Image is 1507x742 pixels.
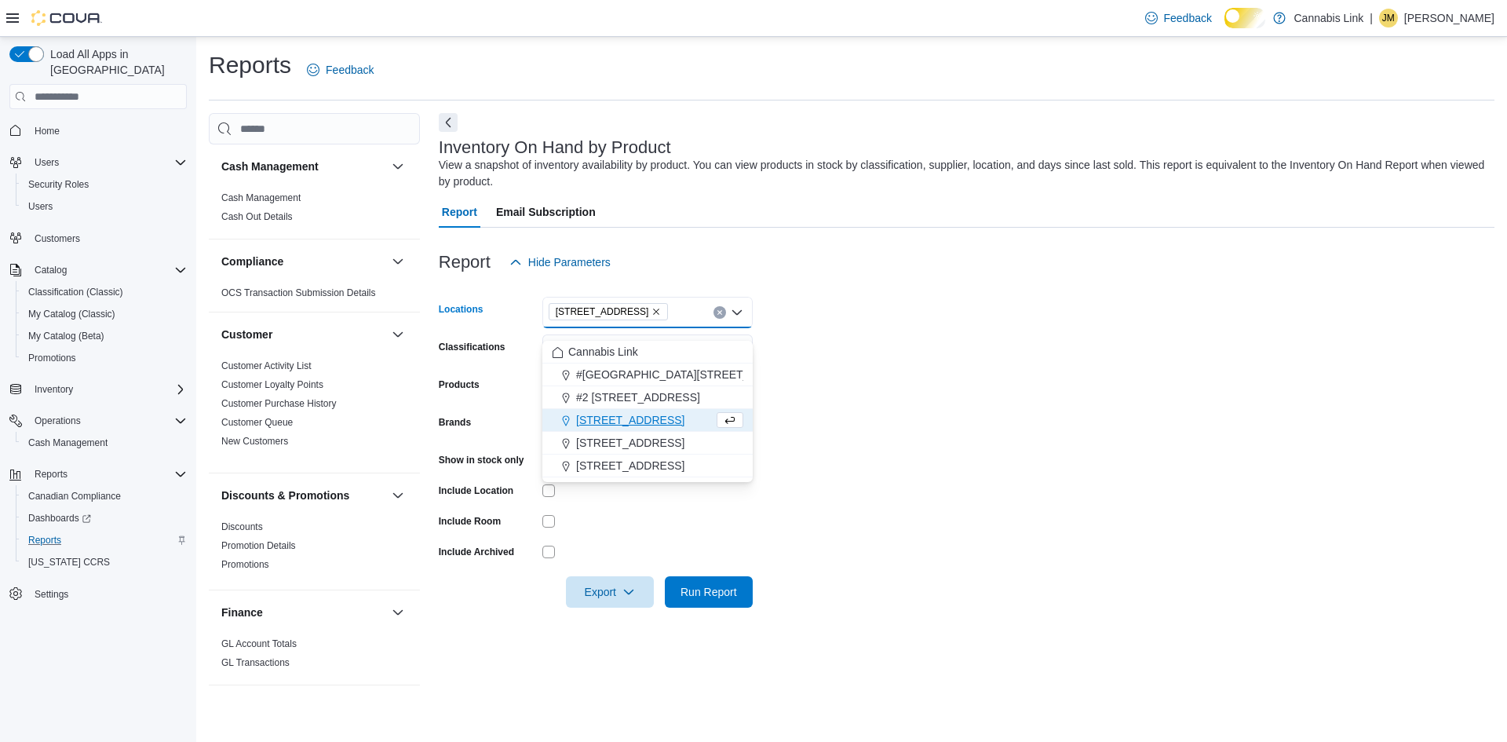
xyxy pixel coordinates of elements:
[16,196,193,217] button: Users
[439,138,671,157] h3: Inventory On Hand by Product
[16,325,193,347] button: My Catalog (Beta)
[389,157,407,176] button: Cash Management
[28,228,187,248] span: Customers
[22,553,116,572] a: [US_STATE] CCRS
[221,327,272,342] h3: Customer
[3,410,193,432] button: Operations
[221,416,293,429] span: Customer Queue
[389,486,407,505] button: Discounts & Promotions
[28,585,75,604] a: Settings
[22,531,68,550] a: Reports
[221,638,297,650] span: GL Account Totals
[22,433,114,452] a: Cash Management
[439,303,483,316] label: Locations
[22,349,187,367] span: Promotions
[16,551,193,573] button: [US_STATE] CCRS
[389,325,407,344] button: Customer
[22,283,130,302] a: Classification (Classic)
[3,259,193,281] button: Catalog
[221,435,288,448] span: New Customers
[731,306,743,319] button: Close list of options
[221,488,385,503] button: Discounts & Promotions
[221,327,385,342] button: Customer
[35,125,60,137] span: Home
[28,178,89,191] span: Security Roles
[28,465,187,484] span: Reports
[221,700,385,715] button: Inventory
[16,485,193,507] button: Canadian Compliance
[3,463,193,485] button: Reports
[3,583,193,605] button: Settings
[221,210,293,223] span: Cash Out Details
[209,356,420,473] div: Customer
[1224,28,1225,29] span: Dark Mode
[389,698,407,717] button: Inventory
[22,197,59,216] a: Users
[22,433,187,452] span: Cash Management
[28,261,187,280] span: Catalog
[326,62,374,78] span: Feedback
[566,576,654,608] button: Export
[28,380,187,399] span: Inventory
[35,264,67,276] span: Catalog
[542,386,753,409] button: #2 [STREET_ADDRESS]
[16,174,193,196] button: Security Roles
[576,435,684,451] span: [STREET_ADDRESS]
[35,415,81,427] span: Operations
[576,458,684,473] span: [STREET_ADDRESS]
[221,638,297,649] a: GL Account Totals
[439,546,514,558] label: Include Archived
[389,603,407,622] button: Finance
[576,367,805,382] span: #[GEOGRAPHIC_DATA][STREET_ADDRESS]
[31,10,102,26] img: Cova
[9,112,187,646] nav: Complex example
[221,287,376,299] span: OCS Transaction Submission Details
[221,521,263,533] span: Discounts
[28,120,187,140] span: Home
[1370,9,1373,27] p: |
[221,287,376,298] a: OCS Transaction Submission Details
[28,556,110,568] span: [US_STATE] CCRS
[22,349,82,367] a: Promotions
[439,157,1487,190] div: View a snapshot of inventory availability by product. You can view products in stock by classific...
[1224,8,1266,28] input: Dark Mode
[221,192,301,203] a: Cash Management
[221,379,323,390] a: Customer Loyalty Points
[542,341,753,364] button: Cannabis Link
[1139,2,1218,34] a: Feedback
[221,159,385,174] button: Cash Management
[575,576,644,608] span: Export
[44,46,187,78] span: Load All Apps in [GEOGRAPHIC_DATA]
[221,539,296,552] span: Promotion Details
[28,465,74,484] button: Reports
[221,417,293,428] a: Customer Queue
[28,411,187,430] span: Operations
[22,327,187,345] span: My Catalog (Beta)
[439,378,480,391] label: Products
[28,584,187,604] span: Settings
[3,152,193,174] button: Users
[22,509,187,528] span: Dashboards
[221,360,312,372] span: Customer Activity List
[542,409,753,432] button: [STREET_ADDRESS]
[528,254,611,270] span: Hide Parameters
[22,327,111,345] a: My Catalog (Beta)
[28,153,65,172] button: Users
[16,281,193,303] button: Classification (Classic)
[221,656,290,669] span: GL Transactions
[28,411,87,430] button: Operations
[16,303,193,325] button: My Catalog (Classic)
[209,517,420,590] div: Discounts & Promotions
[221,159,319,174] h3: Cash Management
[221,436,288,447] a: New Customers
[22,305,122,323] a: My Catalog (Classic)
[28,352,76,364] span: Promotions
[35,232,80,245] span: Customers
[713,306,726,319] button: Clear input
[35,156,59,169] span: Users
[542,364,753,386] button: #[GEOGRAPHIC_DATA][STREET_ADDRESS]
[16,432,193,454] button: Cash Management
[389,252,407,271] button: Compliance
[221,192,301,204] span: Cash Management
[22,531,187,550] span: Reports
